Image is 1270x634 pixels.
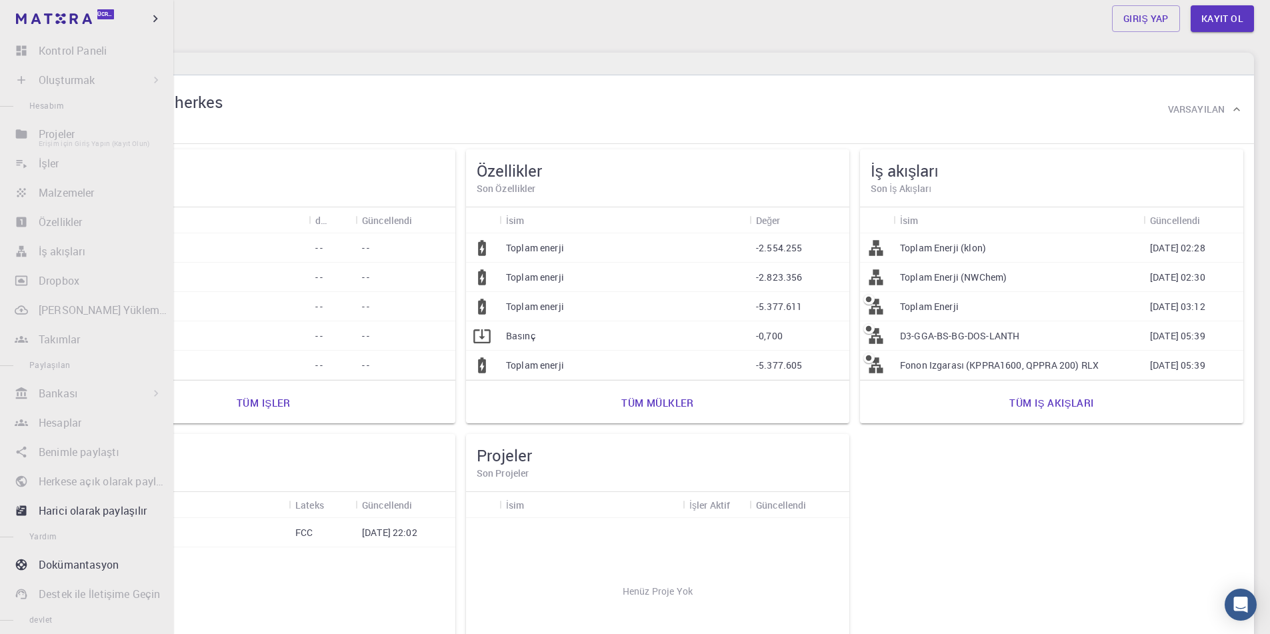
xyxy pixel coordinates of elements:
button: Sırala [327,209,349,231]
font: İsim [900,214,919,227]
font: Güncellendi [362,499,413,511]
button: Sırala [781,209,802,231]
font: Lateks [295,499,324,511]
div: Web'deki herkesWeb'deki herkesOrganizasyonVarsayılan [61,75,1254,144]
font: Yardım [29,531,57,541]
font: -0,700 [756,329,783,342]
font: Fonon Izgarası (KPPRA1600, QPPRA 200) RLX [900,359,1099,371]
font: Değer [756,214,781,227]
font: - - [362,271,369,283]
a: Giriş yap [1112,5,1180,32]
button: Sırala [413,209,434,231]
button: Sırala [524,494,545,515]
div: Güncellendi [355,207,455,233]
font: Basınç [506,329,535,342]
font: Varsayılan [1168,103,1225,115]
font: [DATE] 02:28 [1150,241,1205,254]
font: - - [362,359,369,371]
button: Sırala [524,209,545,231]
font: Güncellendi [362,214,413,227]
font: -2.823.356 [756,271,803,283]
font: Harici olarak paylaşılır [39,503,147,518]
font: Toplam enerji [506,271,564,283]
font: Kayıt Ol [1201,12,1243,25]
div: Güncellendi [749,492,849,518]
div: İsim [105,207,309,233]
div: Simge [860,207,893,233]
font: Tüm işler [237,396,291,409]
font: İş akışları [871,160,939,181]
font: Projeler [477,445,532,466]
font: Henüz Proje Yok [623,585,693,597]
font: Son Projeler [477,467,529,479]
div: Simge [466,492,499,518]
font: Toplam Enerji (klon) [900,241,986,254]
font: - - [362,241,369,254]
button: Sırala [324,494,345,515]
div: İsim [893,207,1143,233]
font: - - [315,271,323,283]
button: Sırala [1201,209,1222,231]
div: Güncellendi [1143,207,1243,233]
div: İsim [105,492,289,518]
font: İsim [506,499,525,511]
font: Toplam enerji [506,300,564,313]
font: [DATE] 02:30 [1150,271,1205,283]
font: Özellikler [477,160,542,181]
div: Simge [466,207,499,233]
font: - - [362,300,369,313]
font: D3-GGA-BS-BG-DOS-LANTH [900,329,1019,342]
font: Son İş Akışları [871,182,931,195]
font: İşler Aktif [689,499,731,511]
a: Tüm işler [222,386,305,418]
font: [DATE] 05:39 [1150,329,1205,342]
font: [DATE] 03:12 [1150,300,1205,313]
img: logo [16,13,92,24]
font: Güncellendi [756,499,807,511]
font: [DATE] 22:02 [362,526,417,539]
font: Son Özellikler [477,182,535,195]
font: Toplam enerji [506,241,564,254]
font: FCC [295,526,313,539]
font: Toplam Enerji (NWChem) [900,271,1007,283]
button: Sırala [918,209,939,231]
font: Tüm mülkler [621,396,694,409]
div: Değer [749,207,849,233]
a: Tüm mülkler [607,386,709,418]
font: Toplam enerji [506,359,564,371]
font: Paylaşılan [29,359,70,370]
font: - - [362,329,369,342]
div: Lateks [289,492,355,518]
font: İsim [506,214,525,227]
div: İşler Aktif [683,492,749,518]
a: Tüm iş akışları [995,386,1108,418]
font: Dokümantasyon [39,557,119,572]
font: Hesabım [29,100,63,111]
button: Sırala [413,494,434,515]
font: - - [315,359,323,371]
div: İnterkom Messenger'ı açın [1225,589,1257,621]
font: Güncellendi [1150,214,1201,227]
font: devlet [29,614,52,625]
font: -5.377.605 [756,359,803,371]
div: devlet [309,207,355,233]
font: [DATE] 05:39 [1150,359,1205,371]
button: Sırala [807,494,828,515]
font: Giriş yap [1123,12,1169,25]
font: - - [315,329,323,342]
font: -5.377.611 [756,300,803,313]
div: İsim [499,207,749,233]
font: - - [315,300,323,313]
a: Harici olarak paylaşılır [11,497,168,524]
font: -2.554.255 [756,241,803,254]
div: Güncellendi [355,492,455,518]
font: - - [315,241,323,254]
div: İsim [499,492,683,518]
a: Kayıt Ol [1191,5,1254,32]
font: Tüm iş akışları [1009,396,1093,409]
a: Dokümantasyon [11,551,168,578]
font: Toplam Enerji [900,300,959,313]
